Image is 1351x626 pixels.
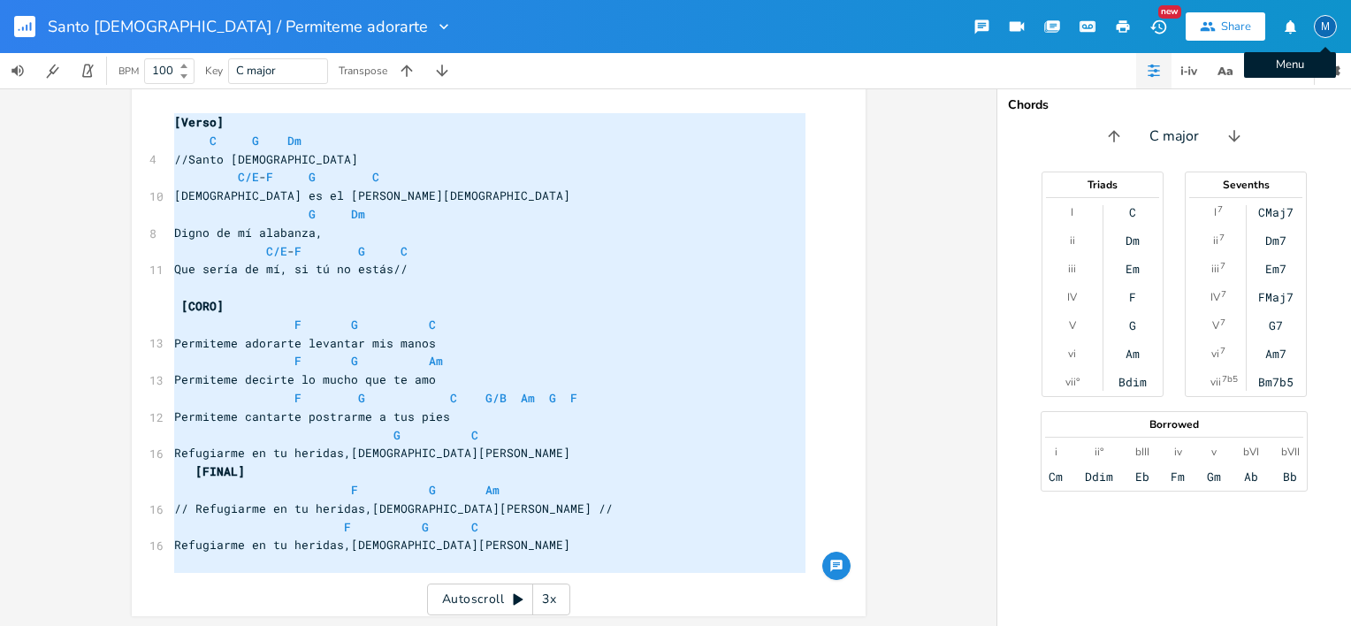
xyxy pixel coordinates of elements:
span: G [351,353,358,369]
span: G/B [485,390,507,406]
div: Share [1221,19,1251,34]
span: C [429,317,436,332]
div: vi [1211,347,1219,361]
div: 3x [533,584,565,615]
span: [DEMOGRAPHIC_DATA] es el [PERSON_NAME][DEMOGRAPHIC_DATA] [174,187,570,203]
div: Gm [1207,469,1221,484]
span: F [294,390,301,406]
span: C [471,519,478,535]
div: Chords [1008,99,1340,111]
span: Refugiarme en tu heridas,[DEMOGRAPHIC_DATA][PERSON_NAME] [174,537,570,553]
div: FMaj7 [1258,290,1294,304]
div: Bb [1283,469,1297,484]
span: //Santo [DEMOGRAPHIC_DATA] [174,151,358,167]
div: BPM [118,66,139,76]
span: Dm [351,206,365,222]
div: ii [1070,233,1075,248]
span: C [401,243,408,259]
div: I [1071,205,1073,219]
div: Triads [1042,179,1163,190]
span: G [309,206,316,222]
div: bVII [1281,445,1300,459]
div: Bm7b5 [1258,375,1294,389]
span: Digno de mí alabanza, [174,225,323,240]
span: G [429,482,436,498]
div: Ab [1244,469,1258,484]
div: Ddim [1085,469,1113,484]
div: IV [1067,290,1077,304]
span: F [351,482,358,498]
div: ii [1213,233,1218,248]
div: New [1158,5,1181,19]
span: - [174,243,408,259]
span: F [570,390,577,406]
span: - [174,169,379,185]
div: Am [1126,347,1140,361]
div: Eb [1135,469,1149,484]
span: Permiteme decirte lo mucho que te amo [174,371,436,387]
span: Am [485,482,500,498]
span: G [393,427,401,443]
div: Borrowed [1042,419,1307,430]
sup: 7 [1220,316,1225,330]
div: G [1129,318,1136,332]
div: Transpose [339,65,387,76]
div: Em7 [1265,262,1286,276]
div: vi [1068,347,1076,361]
span: F [266,169,273,185]
sup: 7b5 [1222,372,1238,386]
div: C [1129,205,1136,219]
span: G [549,390,556,406]
div: Bdim [1118,375,1147,389]
span: C major [1149,126,1199,147]
span: F [344,519,351,535]
span: G [252,133,259,149]
sup: 7 [1217,202,1223,217]
span: C [450,390,457,406]
span: F [294,317,301,332]
div: V [1212,318,1219,332]
button: MMenu [1314,6,1337,47]
span: C/E [238,169,259,185]
span: F [294,243,301,259]
div: Ministerio de Adoracion Aguadilla [1314,15,1337,38]
span: Que sería de mí, si tú no estás// [174,261,408,277]
span: C [372,169,379,185]
span: Am [429,353,443,369]
span: F [294,353,301,369]
div: Fm [1171,469,1185,484]
div: Autoscroll [427,584,570,615]
div: V [1069,318,1076,332]
span: G [422,519,429,535]
button: New [1141,11,1176,42]
div: IV [1210,290,1220,304]
div: CMaj7 [1258,205,1294,219]
div: Am7 [1265,347,1286,361]
span: C [210,133,217,149]
div: vii° [1065,375,1080,389]
span: [FINAL] [195,463,245,479]
div: bVI [1243,445,1259,459]
span: Permiteme cantarte postrarme a tus pies [174,408,450,424]
sup: 7 [1220,344,1225,358]
span: // Refugiarme en tu heridas,[DEMOGRAPHIC_DATA][PERSON_NAME] // [174,500,613,516]
span: G [358,243,365,259]
sup: 7 [1219,231,1225,245]
span: G [358,390,365,406]
div: ii° [1095,445,1103,459]
div: Dm7 [1265,233,1286,248]
div: bIII [1135,445,1149,459]
span: G [309,169,316,185]
button: Share [1186,12,1265,41]
div: Key [205,65,223,76]
div: Em [1126,262,1140,276]
span: Refugiarme en tu heridas,[DEMOGRAPHIC_DATA][PERSON_NAME] [174,445,570,461]
div: vii [1210,375,1221,389]
sup: 7 [1221,287,1226,302]
sup: 7 [1220,259,1225,273]
span: C [471,427,478,443]
div: Dm [1126,233,1140,248]
div: i [1055,445,1057,459]
span: [Verso] [174,114,224,130]
div: Sevenths [1186,179,1306,190]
